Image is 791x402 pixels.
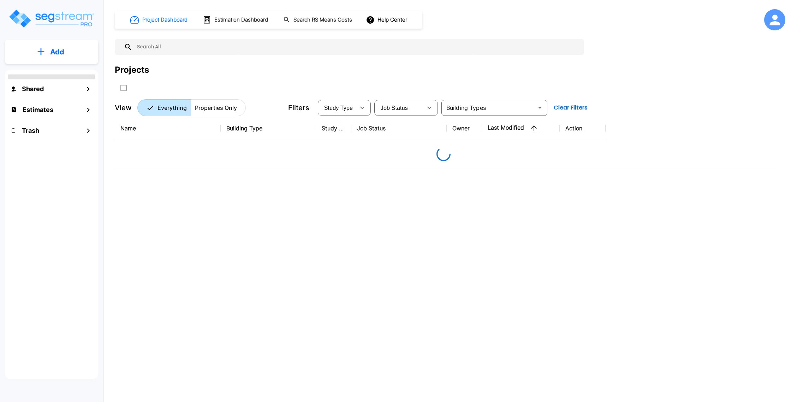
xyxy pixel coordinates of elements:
span: Study Type [324,105,353,111]
h1: Search RS Means Costs [293,16,352,24]
button: Clear Filters [551,101,590,115]
h1: Project Dashboard [142,16,188,24]
input: Building Types [444,103,534,113]
button: Add [5,42,98,62]
button: Help Center [364,13,410,26]
span: Job Status [381,105,408,111]
div: Select [319,98,355,118]
th: Job Status [351,116,447,141]
th: Last Modified [482,116,560,141]
button: Open [535,103,545,113]
button: Estimation Dashboard [200,12,272,27]
p: Add [50,47,64,57]
th: Action [560,116,606,141]
p: Filters [288,102,309,113]
h1: Estimation Dashboard [214,16,268,24]
input: Search All [132,39,581,55]
th: Study Type [316,116,351,141]
button: Project Dashboard [127,12,191,28]
h1: Shared [22,84,44,94]
h1: Trash [22,126,39,135]
button: SelectAll [117,81,131,95]
img: Logo [8,8,95,29]
p: Everything [157,104,187,112]
div: Projects [115,64,149,76]
h1: Estimates [23,105,53,114]
th: Owner [447,116,482,141]
button: Properties Only [191,99,246,116]
div: Select [376,98,422,118]
p: View [115,102,132,113]
p: Properties Only [195,104,237,112]
button: Search RS Means Costs [280,13,356,27]
th: Name [115,116,221,141]
th: Building Type [221,116,316,141]
button: Everything [137,99,191,116]
div: Platform [137,99,246,116]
